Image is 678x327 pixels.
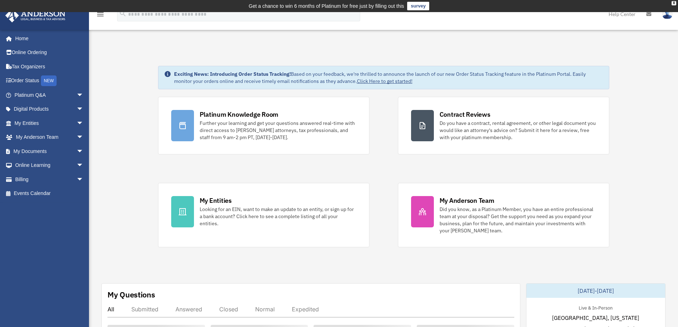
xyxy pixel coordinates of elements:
[5,116,94,130] a: My Entitiesarrow_drop_down
[174,70,603,85] div: Based on your feedback, we're thrilled to announce the launch of our new Order Status Tracking fe...
[200,110,279,119] div: Platinum Knowledge Room
[5,144,94,158] a: My Documentsarrow_drop_down
[5,46,94,60] a: Online Ordering
[398,183,609,247] a: My Anderson Team Did you know, as a Platinum Member, you have an entire professional team at your...
[249,2,404,10] div: Get a chance to win 6 months of Platinum for free just by filling out this
[96,12,105,19] a: menu
[407,2,429,10] a: survey
[219,306,238,313] div: Closed
[398,97,609,154] a: Contract Reviews Do you have a contract, rental agreement, or other legal document you would like...
[200,196,232,205] div: My Entities
[573,304,618,311] div: Live & In-Person
[41,75,57,86] div: NEW
[662,9,673,19] img: User Pic
[131,306,158,313] div: Submitted
[440,110,490,119] div: Contract Reviews
[3,9,68,22] img: Anderson Advisors Platinum Portal
[5,59,94,74] a: Tax Organizers
[357,78,412,84] a: Click Here to get started!
[672,1,676,5] div: close
[5,158,94,173] a: Online Learningarrow_drop_down
[119,10,127,17] i: search
[552,313,639,322] span: [GEOGRAPHIC_DATA], [US_STATE]
[77,158,91,173] span: arrow_drop_down
[440,196,494,205] div: My Anderson Team
[5,74,94,88] a: Order StatusNEW
[96,10,105,19] i: menu
[440,206,596,234] div: Did you know, as a Platinum Member, you have an entire professional team at your disposal? Get th...
[255,306,275,313] div: Normal
[77,102,91,117] span: arrow_drop_down
[5,172,94,186] a: Billingarrow_drop_down
[77,88,91,102] span: arrow_drop_down
[107,306,114,313] div: All
[526,284,665,298] div: [DATE]-[DATE]
[5,88,94,102] a: Platinum Q&Aarrow_drop_down
[5,31,91,46] a: Home
[77,116,91,131] span: arrow_drop_down
[158,97,369,154] a: Platinum Knowledge Room Further your learning and get your questions answered real-time with dire...
[200,120,356,141] div: Further your learning and get your questions answered real-time with direct access to [PERSON_NAM...
[175,306,202,313] div: Answered
[77,172,91,187] span: arrow_drop_down
[107,289,155,300] div: My Questions
[200,206,356,227] div: Looking for an EIN, want to make an update to an entity, or sign up for a bank account? Click her...
[158,183,369,247] a: My Entities Looking for an EIN, want to make an update to an entity, or sign up for a bank accoun...
[5,130,94,144] a: My Anderson Teamarrow_drop_down
[174,71,291,77] strong: Exciting News: Introducing Order Status Tracking!
[5,186,94,201] a: Events Calendar
[77,130,91,145] span: arrow_drop_down
[292,306,319,313] div: Expedited
[77,144,91,159] span: arrow_drop_down
[440,120,596,141] div: Do you have a contract, rental agreement, or other legal document you would like an attorney's ad...
[5,102,94,116] a: Digital Productsarrow_drop_down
